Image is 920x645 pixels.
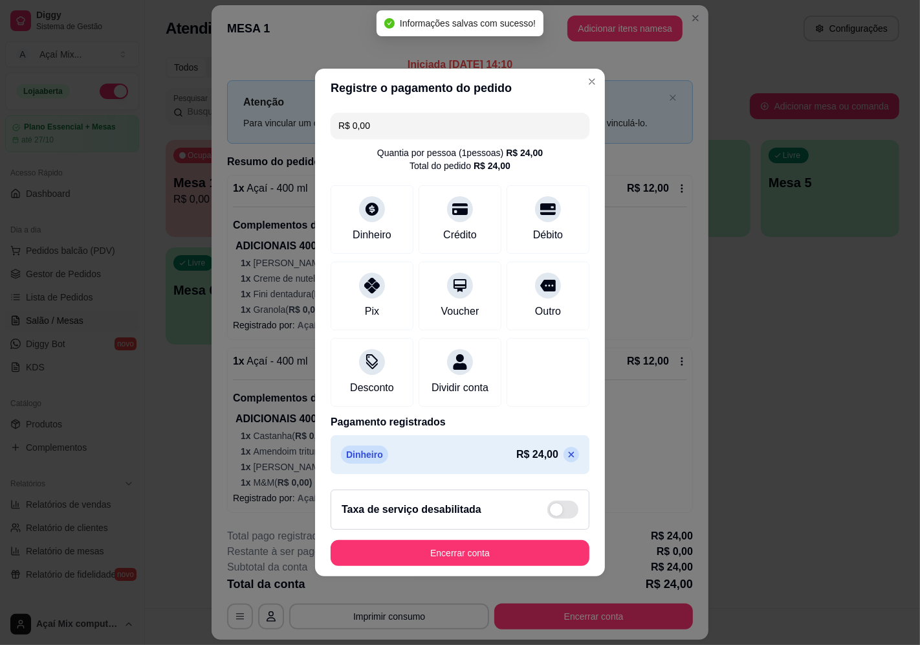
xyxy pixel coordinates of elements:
p: Dinheiro [341,446,388,464]
div: Desconto [350,380,394,396]
button: Close [582,71,602,92]
div: Dividir conta [432,380,488,396]
div: R$ 24,00 [474,159,510,172]
div: Total do pedido [410,159,510,172]
h2: Taxa de serviço desabilitada [342,502,481,517]
span: check-circle [384,18,395,28]
div: Pix [365,304,379,319]
button: Encerrar conta [331,540,589,566]
span: Informações salvas com sucesso! [400,18,536,28]
input: Ex.: hambúrguer de cordeiro [338,113,582,139]
div: R$ 24,00 [506,146,543,159]
div: Dinheiro [353,227,391,243]
div: Voucher [441,304,479,319]
div: Débito [533,227,563,243]
div: Crédito [443,227,477,243]
div: Outro [535,304,561,319]
p: Pagamento registrados [331,414,589,430]
div: Quantia por pessoa ( 1 pessoas) [377,146,543,159]
header: Registre o pagamento do pedido [315,69,605,107]
p: R$ 24,00 [516,447,558,462]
